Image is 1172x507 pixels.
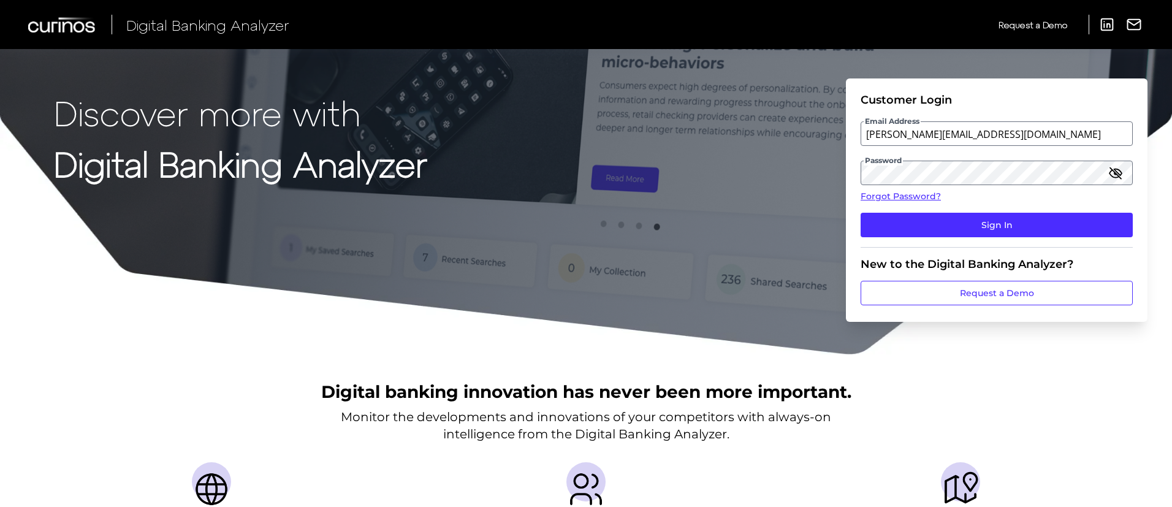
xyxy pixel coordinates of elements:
[28,17,97,32] img: Curinos
[861,257,1133,271] div: New to the Digital Banking Analyzer?
[126,16,289,34] span: Digital Banking Analyzer
[864,116,921,126] span: Email Address
[54,143,427,184] strong: Digital Banking Analyzer
[861,213,1133,237] button: Sign In
[861,93,1133,107] div: Customer Login
[861,281,1133,305] a: Request a Demo
[999,15,1067,35] a: Request a Demo
[861,190,1133,203] a: Forgot Password?
[321,380,851,403] h2: Digital banking innovation has never been more important.
[864,156,903,166] span: Password
[341,408,831,443] p: Monitor the developments and innovations of your competitors with always-on intelligence from the...
[999,20,1067,30] span: Request a Demo
[54,93,427,132] p: Discover more with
